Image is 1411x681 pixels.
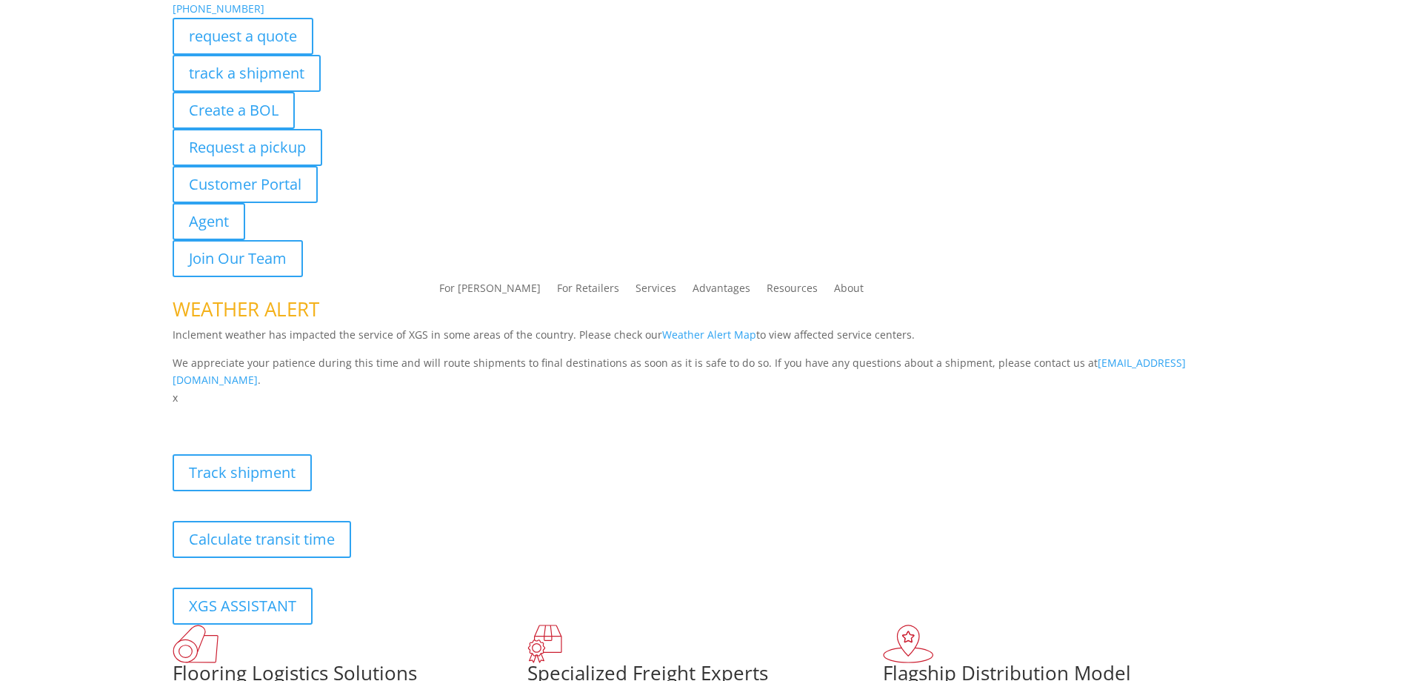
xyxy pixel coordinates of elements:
a: request a quote [173,18,313,55]
a: Weather Alert Map [662,328,756,342]
a: Join Our Team [173,240,303,277]
a: [PHONE_NUMBER] [173,1,264,16]
a: For [PERSON_NAME] [439,283,541,299]
a: Agent [173,203,245,240]
a: Request a pickup [173,129,322,166]
a: track a shipment [173,55,321,92]
a: Resources [767,283,818,299]
a: For Retailers [557,283,619,299]
img: xgs-icon-focused-on-flooring-red [527,625,562,663]
a: Customer Portal [173,166,318,203]
img: xgs-icon-flagship-distribution-model-red [883,625,934,663]
p: x [173,389,1239,407]
a: Advantages [693,283,750,299]
b: Visibility, transparency, and control for your entire supply chain. [173,409,503,423]
a: About [834,283,864,299]
a: Calculate transit time [173,521,351,558]
img: xgs-icon-total-supply-chain-intelligence-red [173,625,219,663]
p: Inclement weather has impacted the service of XGS in some areas of the country. Please check our ... [173,326,1239,354]
a: Services [636,283,676,299]
span: WEATHER ALERT [173,296,319,322]
p: We appreciate your patience during this time and will route shipments to final destinations as so... [173,354,1239,390]
a: XGS ASSISTANT [173,588,313,625]
a: Create a BOL [173,92,295,129]
a: Track shipment [173,454,312,491]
